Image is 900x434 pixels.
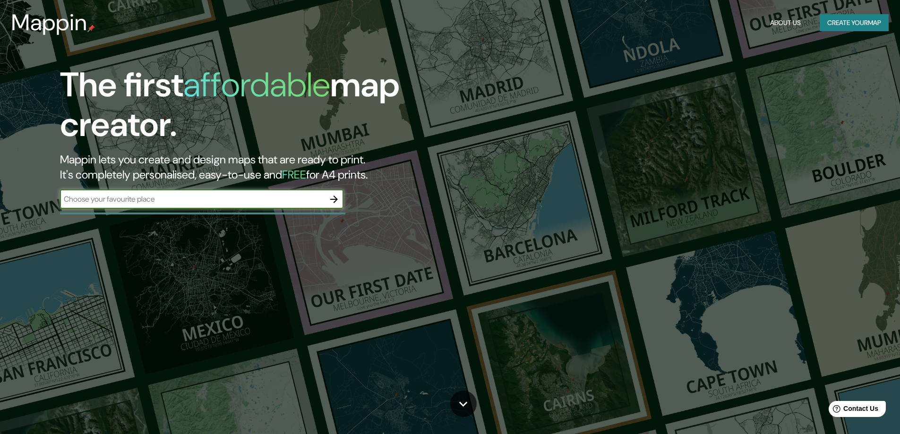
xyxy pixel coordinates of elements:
img: mappin-pin [87,25,95,32]
input: Choose your favourite place [60,194,325,204]
button: About Us [766,14,805,32]
h2: Mappin lets you create and design maps that are ready to print. It's completely personalised, eas... [60,152,510,182]
button: Create yourmap [820,14,889,32]
h1: affordable [183,63,330,107]
h5: FREE [282,167,306,182]
h1: The first map creator. [60,65,510,152]
iframe: Help widget launcher [816,397,890,424]
h3: Mappin [11,9,87,36]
